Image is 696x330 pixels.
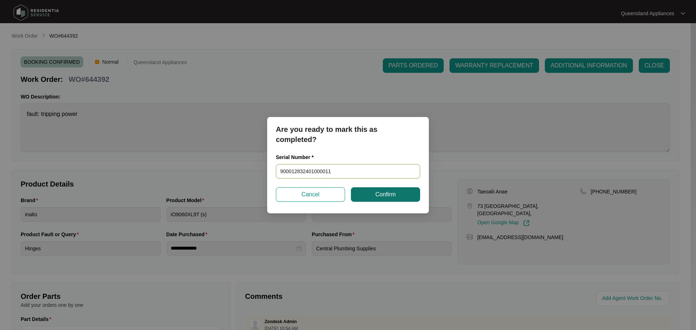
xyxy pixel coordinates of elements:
button: Cancel [276,187,345,202]
button: Confirm [351,187,420,202]
span: Cancel [302,190,320,199]
span: Confirm [375,190,395,199]
p: completed? [276,134,420,145]
label: Serial Number * [276,154,319,161]
p: Are you ready to mark this as [276,124,420,134]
